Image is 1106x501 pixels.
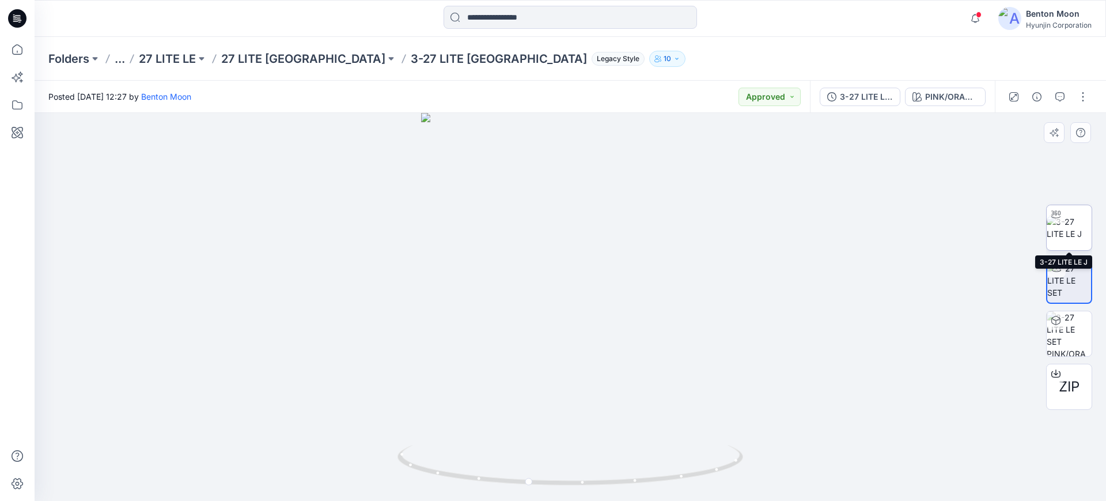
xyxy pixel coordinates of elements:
p: 10 [664,52,671,65]
button: 10 [649,51,685,67]
button: Details [1028,88,1046,106]
div: PINK/ORANGE FADE [925,91,978,103]
span: Posted [DATE] 12:27 by [48,91,191,103]
a: Folders [48,51,89,67]
a: 27 LITE LE [139,51,196,67]
img: 3-27 LITE LE J [1047,216,1092,240]
div: 3-27 LITE LE SET [840,91,893,103]
span: ZIP [1059,376,1080,397]
button: Legacy Style [587,51,645,67]
div: Benton Moon [1026,7,1092,21]
button: 3-27 LITE LE SET [820,88,900,106]
button: ... [115,51,125,67]
img: 3-27 LITE LE SET PINK/ORANGE FADE [1047,311,1092,356]
img: 3-27 LITE LE SET [1047,262,1091,299]
a: Benton Moon [141,92,191,101]
span: Legacy Style [592,52,645,66]
div: Hyunjin Corporation [1026,21,1092,29]
button: PINK/ORANGE FADE [905,88,986,106]
a: 27 LITE [GEOGRAPHIC_DATA] [221,51,385,67]
img: avatar [998,7,1021,30]
p: 3-27 LITE [GEOGRAPHIC_DATA] [411,51,587,67]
